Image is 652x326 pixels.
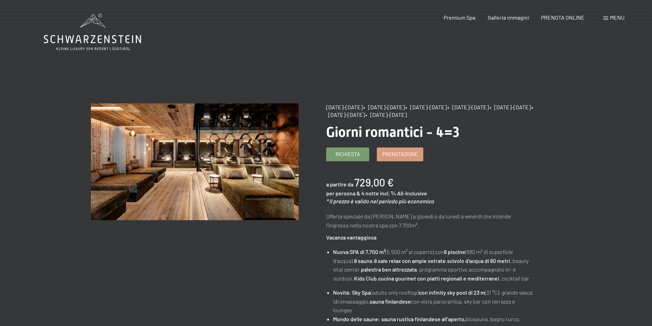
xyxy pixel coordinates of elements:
[333,248,385,255] strong: Nuova SPA di 7.700 m²
[361,266,417,273] strong: palestra ben attrezzata
[326,124,459,140] span: Giorni romantici - 4=3
[333,288,534,315] li: (adults only rooftop) (31 °C), grande vasca idromassaggio, con vista panoramica, sky bar con terr...
[447,104,489,110] span: • [DATE]-[DATE]
[365,111,407,118] span: • [DATE]-[DATE]
[326,212,534,230] p: Offerta speciale da [PERSON_NAME] a giovedì o da lunedì a venerdì che intende l'ingresso nella no...
[327,148,369,161] a: Richiesta
[382,151,418,158] span: Prenotazione
[326,198,434,204] em: * il prezzo è valido nel periodo più economico
[378,275,499,282] strong: cucina gourmet con piatti regionali e mediterranei
[333,247,534,283] li: (5.500 m² al coperto) con (680 m² di superficie d'acqua), , , , beauty vital center, , programma ...
[363,104,405,110] span: • [DATE]-[DATE]
[444,248,465,255] strong: 6 piscine
[326,234,376,241] strong: Vacanza vantaggiosa
[361,190,379,196] span: 4 notte
[489,104,531,110] span: • [DATE]-[DATE]
[377,148,423,161] a: Prenotazione
[326,104,363,110] span: [DATE]-[DATE]
[419,289,485,296] strong: con infinity sky pool di 23 m
[541,14,584,21] a: PRENOTA ONLINE
[374,257,446,264] strong: 8 sale relax con ampie vetrate
[333,289,371,296] strong: Novità: Sky Spa
[354,257,373,264] strong: 8 saune
[610,14,624,21] span: Menu
[335,151,360,158] span: Richiesta
[326,181,353,187] span: a partire da
[444,14,475,21] a: Premium Spa
[326,190,360,196] span: per persona &
[447,257,510,264] strong: scivolo d'acqua di 60 metri
[380,190,427,196] span: incl. ¾ All-Inclusive
[370,298,411,305] strong: sauna finlandese
[354,275,377,282] strong: Kids Club
[354,176,394,189] b: 729,00 €
[91,103,299,220] img: Giorni romantici - 4=3
[333,316,466,322] strong: Mondo delle saune: sauna rustica finlandese all’aperto,
[488,14,529,21] a: Galleria immagini
[405,104,447,110] span: • [DATE]-[DATE]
